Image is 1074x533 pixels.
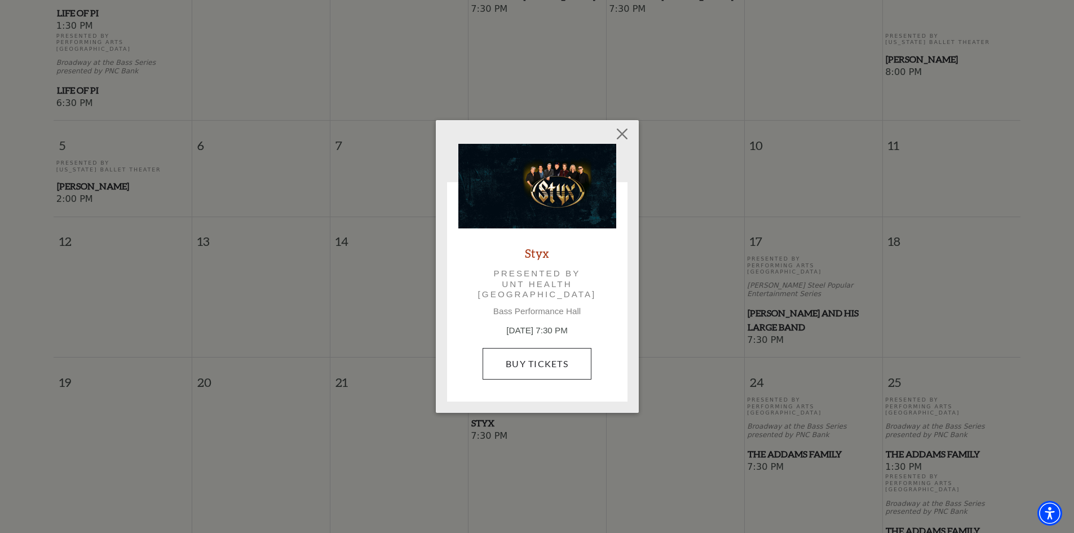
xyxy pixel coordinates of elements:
button: Close [611,123,633,144]
a: Buy Tickets [483,348,591,380]
p: [DATE] 7:30 PM [458,324,616,337]
p: Presented by UNT Health [GEOGRAPHIC_DATA] [474,268,600,299]
p: Bass Performance Hall [458,306,616,316]
div: Accessibility Menu [1037,501,1062,526]
img: Styx [458,144,616,228]
a: Styx [525,245,549,261]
